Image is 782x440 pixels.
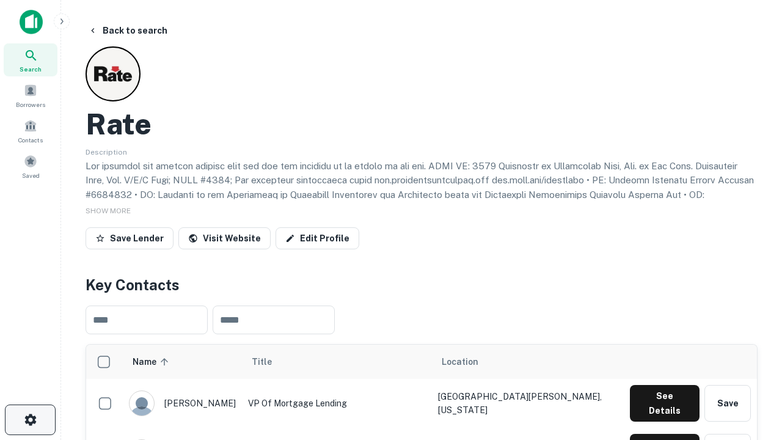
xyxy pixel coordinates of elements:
[630,385,700,422] button: See Details
[86,274,758,296] h4: Key Contacts
[442,354,478,369] span: Location
[86,227,174,249] button: Save Lender
[16,100,45,109] span: Borrowers
[20,64,42,74] span: Search
[83,20,172,42] button: Back to search
[721,303,782,362] iframe: Chat Widget
[432,345,624,379] th: Location
[129,391,236,416] div: [PERSON_NAME]
[178,227,271,249] a: Visit Website
[242,379,432,428] td: VP of Mortgage Lending
[133,354,172,369] span: Name
[276,227,359,249] a: Edit Profile
[4,79,57,112] a: Borrowers
[130,391,154,416] img: 9c8pery4andzj6ohjkjp54ma2
[86,106,152,142] h2: Rate
[22,170,40,180] span: Saved
[4,114,57,147] a: Contacts
[4,43,57,76] a: Search
[123,345,242,379] th: Name
[252,354,288,369] span: Title
[20,10,43,34] img: capitalize-icon.png
[86,207,131,215] span: SHOW MORE
[18,135,43,145] span: Contacts
[86,148,127,156] span: Description
[4,150,57,183] a: Saved
[432,379,624,428] td: [GEOGRAPHIC_DATA][PERSON_NAME], [US_STATE]
[86,159,758,274] p: Lor ipsumdol sit ametcon adipisc elit sed doe tem incididu ut la etdolo ma ali eni. ADMI VE: 3579...
[704,385,751,422] button: Save
[242,345,432,379] th: Title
